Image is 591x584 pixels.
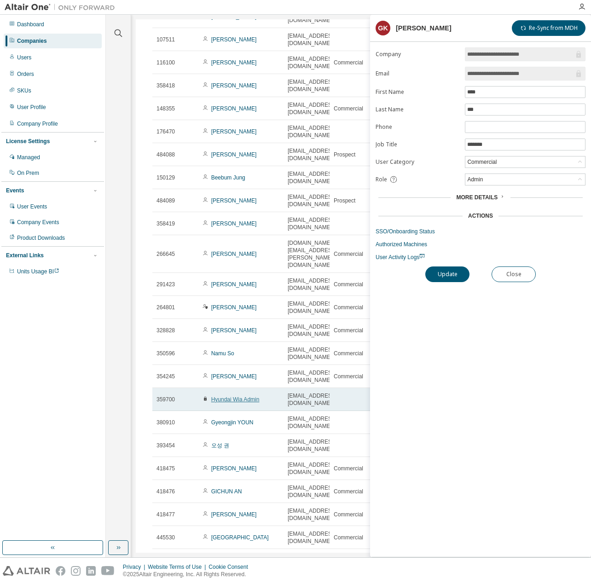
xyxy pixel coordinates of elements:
[425,266,469,282] button: Update
[288,78,337,93] span: [EMAIL_ADDRESS][DOMAIN_NAME]
[211,396,260,403] a: Hyundai Wia Admin
[288,170,337,185] span: [EMAIL_ADDRESS][DOMAIN_NAME]
[17,87,31,94] div: SKUs
[288,323,337,338] span: [EMAIL_ADDRESS][DOMAIN_NAME]
[211,251,257,257] a: [PERSON_NAME]
[466,174,484,185] div: Admin
[156,511,175,518] span: 418477
[211,197,257,204] a: [PERSON_NAME]
[288,484,337,499] span: [EMAIL_ADDRESS][DOMAIN_NAME]
[334,327,363,334] span: Commercial
[376,141,459,148] label: Job Title
[17,169,39,177] div: On Prem
[17,154,40,161] div: Managed
[334,465,363,472] span: Commercial
[5,3,120,12] img: Altair One
[288,101,337,116] span: [EMAIL_ADDRESS][DOMAIN_NAME]
[492,266,536,282] button: Close
[17,104,46,111] div: User Profile
[6,138,50,145] div: License Settings
[288,193,337,208] span: [EMAIL_ADDRESS][DOMAIN_NAME]
[156,197,175,204] span: 484089
[211,465,257,472] a: [PERSON_NAME]
[288,32,337,47] span: [EMAIL_ADDRESS][DOMAIN_NAME]
[156,442,175,449] span: 393454
[334,350,363,357] span: Commercial
[211,82,257,89] a: [PERSON_NAME]
[465,174,585,185] div: Admin
[156,220,175,227] span: 358419
[288,300,337,315] span: [EMAIL_ADDRESS][DOMAIN_NAME]
[156,304,175,311] span: 264801
[17,120,58,127] div: Company Profile
[156,128,175,135] span: 176470
[288,239,337,269] span: [DOMAIN_NAME][EMAIL_ADDRESS][PERSON_NAME][DOMAIN_NAME]
[288,461,337,476] span: [EMAIL_ADDRESS][DOMAIN_NAME]
[211,281,257,288] a: [PERSON_NAME]
[288,392,337,407] span: [EMAIL_ADDRESS][DOMAIN_NAME]
[211,128,257,135] a: [PERSON_NAME]
[466,157,498,167] div: Commercial
[288,147,337,162] span: [EMAIL_ADDRESS][DOMAIN_NAME]
[211,488,242,495] a: GICHUN AN
[71,566,81,576] img: instagram.svg
[288,346,337,361] span: [EMAIL_ADDRESS][DOMAIN_NAME]
[156,59,175,66] span: 116100
[17,219,59,226] div: Company Events
[376,21,390,35] div: GK
[288,216,337,231] span: [EMAIL_ADDRESS][DOMAIN_NAME]
[86,566,96,576] img: linkedin.svg
[465,156,585,168] div: Commercial
[468,212,493,220] div: Actions
[288,124,337,139] span: [EMAIL_ADDRESS][DOMAIN_NAME]
[334,373,363,380] span: Commercial
[17,21,44,28] div: Dashboard
[211,105,257,112] a: [PERSON_NAME]
[334,534,363,541] span: Commercial
[17,268,59,275] span: Units Usage BI
[512,20,585,36] button: Re-Sync from MDH
[288,438,337,453] span: [EMAIL_ADDRESS][DOMAIN_NAME]
[156,174,175,181] span: 150129
[376,158,459,166] label: User Category
[156,534,175,541] span: 445530
[148,563,209,571] div: Website Terms of Use
[211,59,257,66] a: [PERSON_NAME]
[334,488,363,495] span: Commercial
[17,37,47,45] div: Companies
[211,36,257,43] a: [PERSON_NAME]
[211,151,257,158] a: [PERSON_NAME]
[156,82,175,89] span: 358418
[156,151,175,158] span: 484088
[334,250,363,258] span: Commercial
[156,105,175,112] span: 148355
[156,419,175,426] span: 380910
[156,465,175,472] span: 418475
[156,250,175,258] span: 266645
[376,106,459,113] label: Last Name
[156,327,175,334] span: 328828
[288,277,337,292] span: [EMAIL_ADDRESS][DOMAIN_NAME]
[334,304,363,311] span: Commercial
[334,59,363,66] span: Commercial
[334,105,363,112] span: Commercial
[123,563,148,571] div: Privacy
[376,241,585,248] a: Authorized Machines
[376,70,459,77] label: Email
[288,55,337,70] span: [EMAIL_ADDRESS][DOMAIN_NAME]
[17,54,31,61] div: Users
[6,252,44,259] div: External Links
[211,174,245,181] a: Beebum Jung
[211,220,257,227] a: [PERSON_NAME]
[334,281,363,288] span: Commercial
[123,571,254,578] p: © 2025 Altair Engineering, Inc. All Rights Reserved.
[376,254,425,260] span: User Activity Logs
[334,197,355,204] span: Prospect
[209,563,253,571] div: Cookie Consent
[211,327,257,334] a: [PERSON_NAME]
[288,507,337,522] span: [EMAIL_ADDRESS][DOMAIN_NAME]
[101,566,115,576] img: youtube.svg
[211,419,254,426] a: Gyeongjin YOUN
[376,51,459,58] label: Company
[17,203,47,210] div: User Events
